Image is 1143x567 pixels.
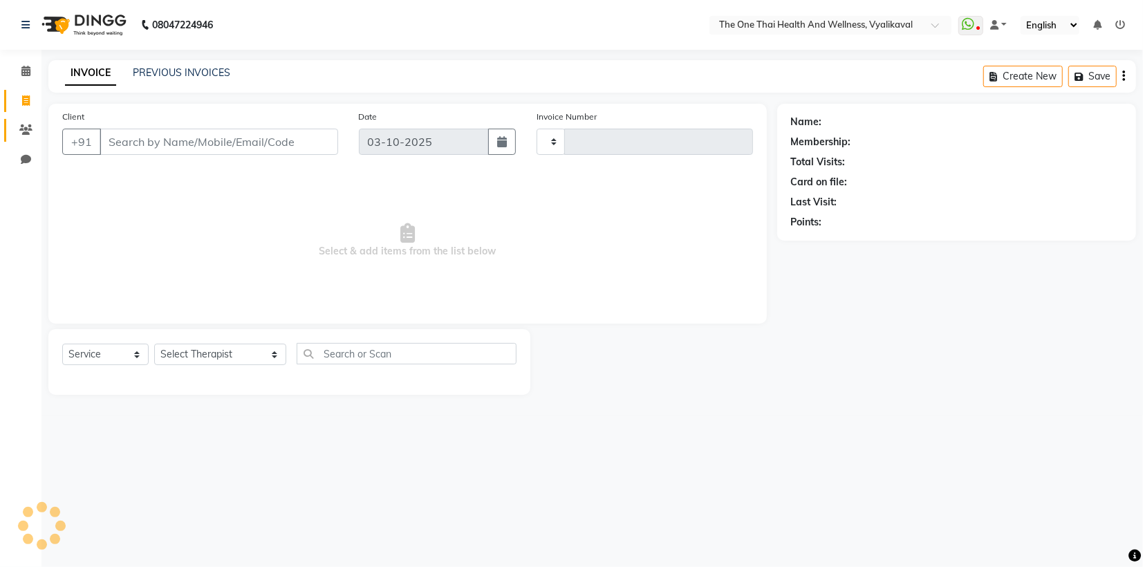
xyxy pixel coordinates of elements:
[791,115,822,129] div: Name:
[62,171,753,310] span: Select & add items from the list below
[791,175,848,189] div: Card on file:
[65,61,116,86] a: INVOICE
[133,66,230,79] a: PREVIOUS INVOICES
[62,129,101,155] button: +91
[152,6,213,44] b: 08047224946
[791,135,851,149] div: Membership:
[297,343,517,364] input: Search or Scan
[62,111,84,123] label: Client
[1068,66,1117,87] button: Save
[359,111,378,123] label: Date
[791,215,822,230] div: Points:
[983,66,1063,87] button: Create New
[35,6,130,44] img: logo
[791,195,837,210] div: Last Visit:
[791,155,846,169] div: Total Visits:
[537,111,597,123] label: Invoice Number
[100,129,338,155] input: Search by Name/Mobile/Email/Code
